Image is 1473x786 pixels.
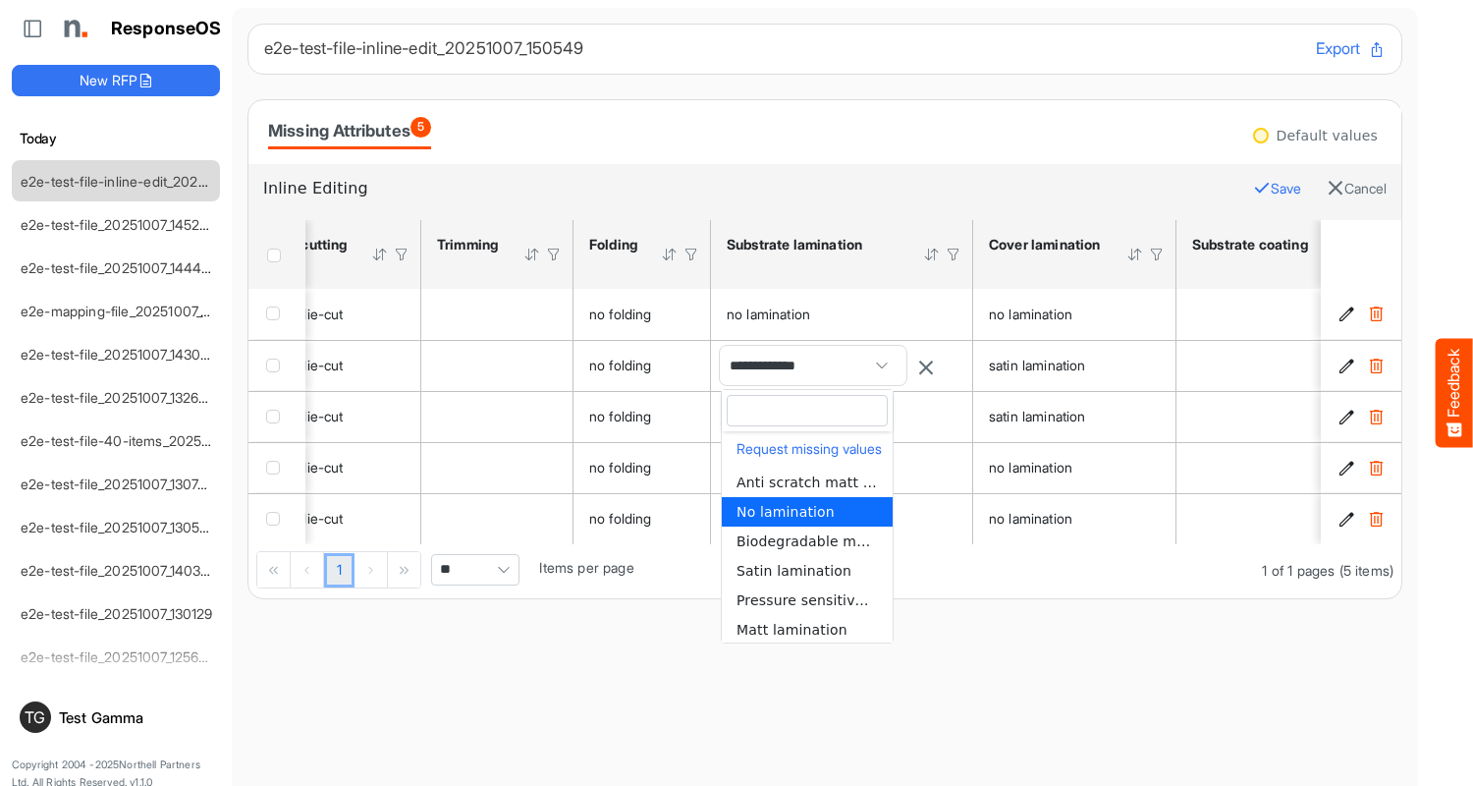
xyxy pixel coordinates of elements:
[1366,407,1386,426] button: Delete
[1366,356,1386,375] button: Delete
[21,476,215,492] a: e2e-test-file_20251007_130749
[989,357,1086,373] span: satin lamination
[257,552,291,588] div: Go to first page
[589,357,652,373] span: no folding
[264,40,1300,57] h6: e2e-test-file-inline-edit_20251007_150549
[21,173,286,190] a: e2e-test-file-inline-edit_20251007_150549
[388,552,420,588] div: Go to last page
[59,710,212,725] div: Test Gamma
[54,9,93,48] img: Northell
[431,554,519,586] span: Pagerdropdown
[736,563,851,579] span: Satin lamination
[21,432,277,449] a: e2e-test-file-40-items_20251007_131038
[421,391,573,442] td: is template cell Column Header httpsnorthellcomontologiesmapping-rulesmanufacturinghastrimmingtype
[589,306,652,322] span: no folding
[291,552,324,588] div: Go to previous page
[279,236,346,253] div: Diecutting
[21,562,217,579] a: e2e-test-file_20251007_140335
[573,442,711,493] td: no folding is template cell Column Header httpsnorthellcomontologiesmapping-rulesmanufacturinghas...
[248,442,305,493] td: checkbox
[736,592,983,608] span: Pressure sensitive gloss lamination
[945,246,962,263] div: Filter Icon
[539,559,633,576] span: Items per page
[21,303,242,319] a: e2e-mapping-file_20251007_133137
[263,176,1238,201] h6: Inline Editing
[111,19,222,39] h1: ResponseOS
[736,533,955,549] span: Biodegradable matt lamination
[989,306,1072,322] span: no lamination
[248,340,305,391] td: checkbox
[1337,509,1356,529] button: Edit
[248,220,305,289] th: Header checkbox
[1339,562,1393,579] span: (5 items)
[728,396,887,425] input: dropdownlistfilter
[1192,236,1310,253] div: Substrate coating
[1436,339,1473,448] button: Feedback
[279,459,344,476] span: no die-cut
[736,475,938,490] span: Anti scratch matt lamination
[736,622,847,638] span: Matt lamination
[589,236,635,253] div: Folding
[263,391,421,442] td: no die-cut is template cell Column Header httpsnorthellcomontologiesmapping-rulesmanufacturinghas...
[573,391,711,442] td: no folding is template cell Column Header httpsnorthellcomontologiesmapping-rulesmanufacturinghas...
[989,459,1072,476] span: no lamination
[21,216,216,233] a: e2e-test-file_20251007_145239
[736,504,835,520] span: No lamination
[545,246,563,263] div: Filter Icon
[1321,493,1405,544] td: 58a48f30-6a7a-44f4-807f-140fcb563c07 is template cell Column Header
[711,391,973,442] td: satin lamination is template cell Column Header httpsnorthellcomontologiesmapping-rulesmanufactur...
[1176,289,1386,340] td: is template cell Column Header httpsnorthellcomontologiesmapping-rulesmanufacturinghassubstrateco...
[248,289,305,340] td: checkbox
[732,436,883,462] button: Request missing values
[279,306,344,322] span: no die-cut
[1277,129,1378,142] div: Default values
[437,236,498,253] div: Trimming
[721,389,894,643] div: dropdownlist
[711,493,973,544] td: no lamination is template cell Column Header httpsnorthellcomontologiesmapping-rulesmanufacturing...
[263,442,421,493] td: no die-cut is template cell Column Header httpsnorthellcomontologiesmapping-rulesmanufacturinghas...
[573,493,711,544] td: no folding is template cell Column Header httpsnorthellcomontologiesmapping-rulesmanufacturinghas...
[421,493,573,544] td: is template cell Column Header httpsnorthellcomontologiesmapping-rulesmanufacturinghastrimmingtype
[248,493,305,544] td: checkbox
[989,236,1101,253] div: Cover lamination
[1176,340,1386,391] td: is template cell Column Header httpsnorthellcomontologiesmapping-rulesmanufacturinghassubstrateco...
[324,553,355,589] a: Page 1 of 1 Pages
[989,510,1072,527] span: no lamination
[263,340,421,391] td: no die-cut is template cell Column Header httpsnorthellcomontologiesmapping-rulesmanufacturinghas...
[973,391,1176,442] td: satin lamination is template cell Column Header httpsnorthellcomontologiesmapping-rulesmanufactur...
[573,289,711,340] td: no folding is template cell Column Header httpsnorthellcomontologiesmapping-rulesmanufacturinghas...
[21,519,218,535] a: e2e-test-file_20251007_130500
[1176,391,1386,442] td: is template cell Column Header httpsnorthellcomontologiesmapping-rulesmanufacturinghassubstrateco...
[1321,391,1405,442] td: d7534e22-8e28-4e0b-aa7d-bf78e65119ec is template cell Column Header
[589,408,652,424] span: no folding
[1366,509,1386,529] button: Delete
[573,340,711,391] td: no folding is template cell Column Header httpsnorthellcomontologiesmapping-rulesmanufacturinghas...
[973,493,1176,544] td: no lamination is template cell Column Header httpsnorthellcomontologiesmapping-rulesmanufacturing...
[711,442,973,493] td: no lamination is template cell Column Header httpsnorthellcomontologiesmapping-rulesmanufacturing...
[1321,340,1405,391] td: 7d043132-2b04-4390-a47c-c7e022cacf49 is template cell Column Header
[589,510,652,527] span: no folding
[21,389,215,406] a: e2e-test-file_20251007_132655
[393,246,410,263] div: Filter Icon
[727,306,810,322] span: no lamination
[711,289,973,340] td: no lamination is template cell Column Header httpsnorthellcomontologiesmapping-rulesmanufacturing...
[1321,289,1405,340] td: f0f6b96f-d735-4ba7-82cb-90390fa1f87f is template cell Column Header
[421,340,573,391] td: is template cell Column Header httpsnorthellcomontologiesmapping-rulesmanufacturinghastrimmingtype
[1253,176,1301,201] button: Save
[1337,356,1356,375] button: Edit
[682,246,700,263] div: Filter Icon
[21,259,218,276] a: e2e-test-file_20251007_144407
[421,289,573,340] td: is template cell Column Header httpsnorthellcomontologiesmapping-rulesmanufacturinghastrimmingtype
[268,117,431,144] div: Missing Attributes
[973,442,1176,493] td: no lamination is template cell Column Header httpsnorthellcomontologiesmapping-rulesmanufacturing...
[1366,305,1386,324] button: Delete
[279,510,344,527] span: no die-cut
[410,117,431,138] span: 5
[12,65,220,96] button: New RFP
[12,128,220,149] h6: Today
[1262,562,1335,579] span: 1 of 1 pages
[973,340,1176,391] td: satin lamination is template cell Column Header httpsnorthellcomontologiesmapping-rulesmanufactur...
[248,391,305,442] td: checkbox
[355,552,388,588] div: Go to next page
[248,544,1401,598] div: Pager Container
